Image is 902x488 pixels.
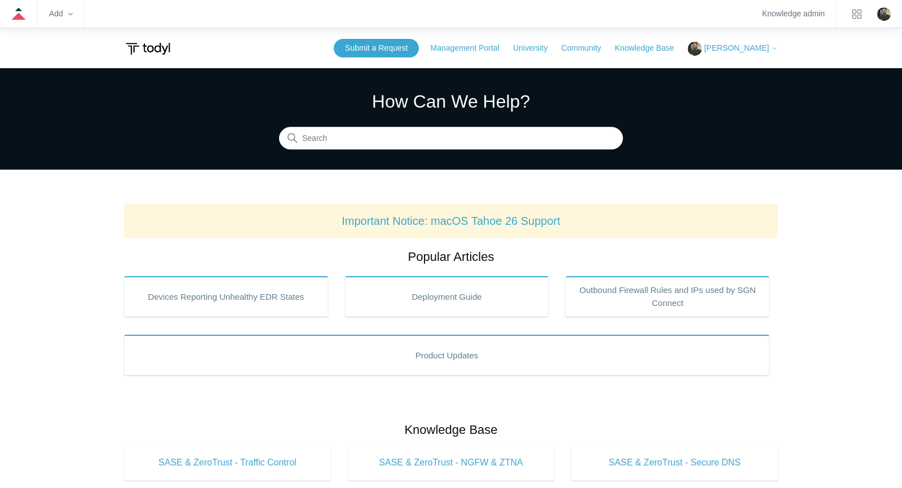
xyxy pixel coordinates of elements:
[513,42,559,54] a: University
[588,456,761,469] span: SASE & ZeroTrust - Secure DNS
[279,88,623,115] h1: How Can We Help?
[334,39,419,57] a: Submit a Request
[877,7,891,21] zd-hc-trigger: Click your profile icon to open the profile menu
[561,42,613,54] a: Community
[365,456,538,469] span: SASE & ZeroTrust - NGFW & ZTNA
[49,11,73,17] zd-hc-trigger: Add
[279,127,623,150] input: Search
[431,42,511,54] a: Management Portal
[124,420,778,439] h2: Knowledge Base
[762,11,825,17] a: Knowledge admin
[571,445,778,481] a: SASE & ZeroTrust - Secure DNS
[348,445,555,481] a: SASE & ZeroTrust - NGFW & ZTNA
[124,38,172,59] img: Todyl Support Center Help Center home page
[342,215,560,227] a: Important Notice: macOS Tahoe 26 Support
[124,276,328,317] a: Devices Reporting Unhealthy EDR States
[615,42,686,54] a: Knowledge Base
[345,276,549,317] a: Deployment Guide
[124,445,331,481] a: SASE & ZeroTrust - Traffic Control
[124,247,778,266] h2: Popular Articles
[704,43,769,52] span: [PERSON_NAME]
[141,456,314,469] span: SASE & ZeroTrust - Traffic Control
[565,276,770,317] a: Outbound Firewall Rules and IPs used by SGN Connect
[688,42,778,56] button: [PERSON_NAME]
[124,335,770,375] a: Product Updates
[877,7,891,21] img: user avatar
